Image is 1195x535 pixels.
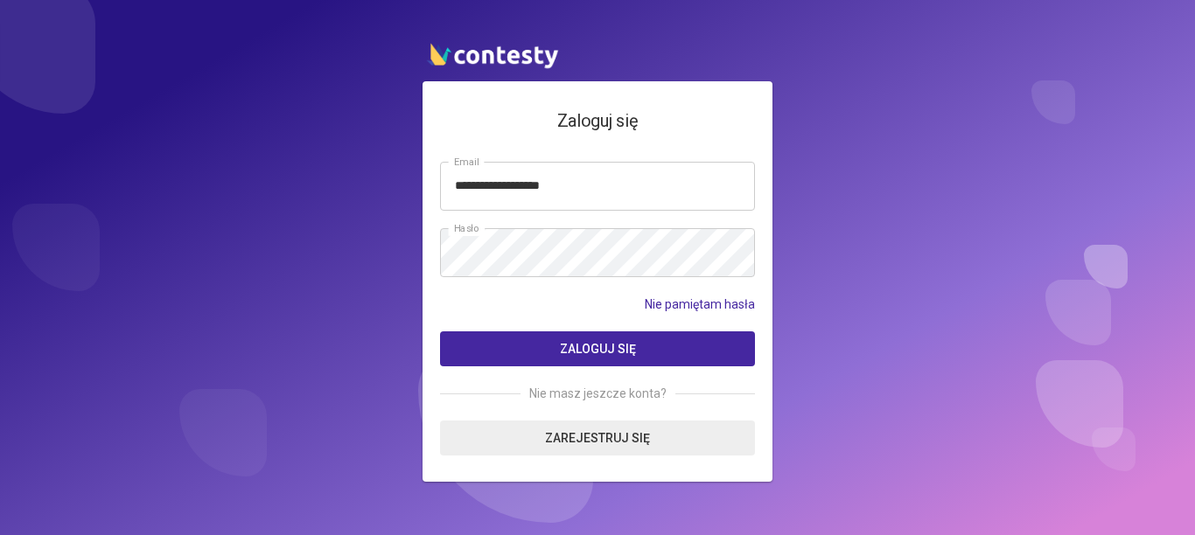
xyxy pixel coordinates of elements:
[423,36,563,73] img: contesty logo
[521,384,675,403] span: Nie masz jeszcze konta?
[440,331,755,366] button: Zaloguj się
[440,420,755,455] a: Zarejestruj się
[440,108,755,135] h4: Zaloguj się
[560,342,636,356] span: Zaloguj się
[645,295,755,314] a: Nie pamiętam hasła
